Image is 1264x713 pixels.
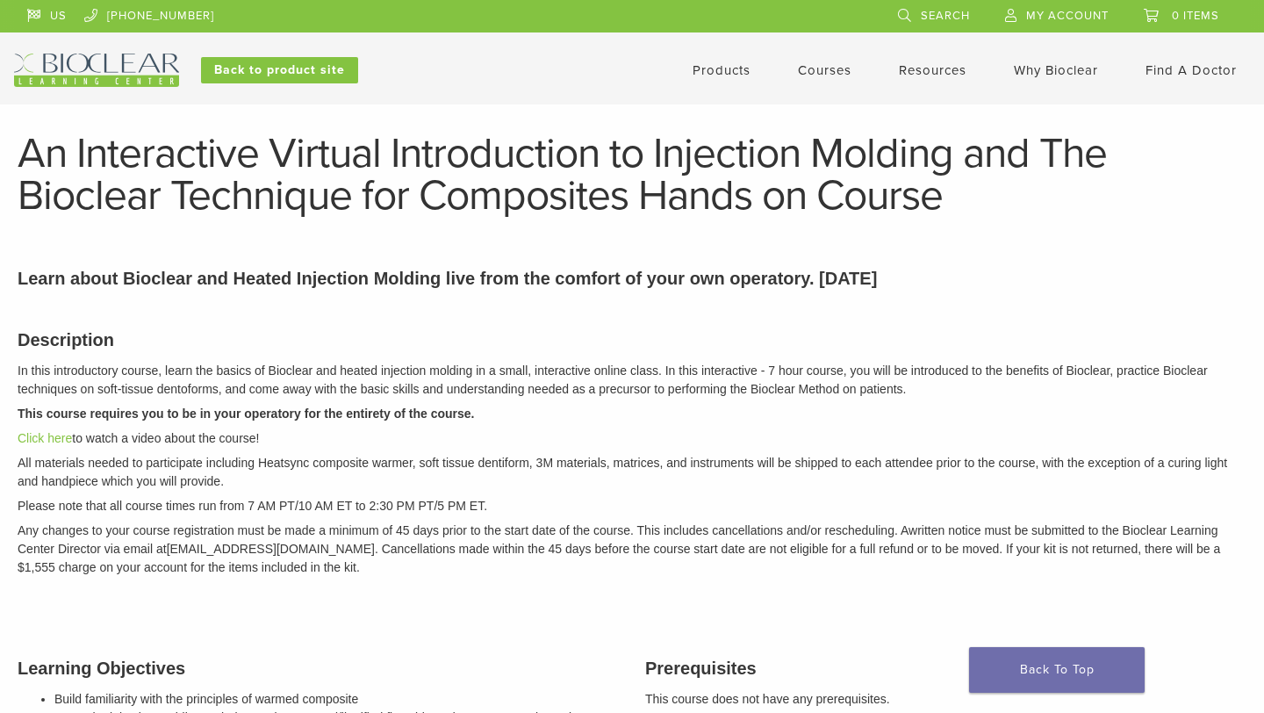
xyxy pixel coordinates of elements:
img: Bioclear [14,54,179,87]
h3: Description [18,327,1246,353]
a: Why Bioclear [1014,62,1098,78]
span: 0 items [1172,9,1219,23]
a: Back To Top [969,647,1145,693]
h3: Prerequisites [645,655,1246,681]
p: to watch a video about the course! [18,429,1246,448]
p: Learn about Bioclear and Heated Injection Molding live from the comfort of your own operatory. [D... [18,265,1246,292]
a: Resources [899,62,966,78]
p: This course does not have any prerequisites. [645,690,1246,709]
a: Products [693,62,750,78]
span: My Account [1026,9,1109,23]
p: All materials needed to participate including Heatsync composite warmer, soft tissue dentiform, 3... [18,454,1246,491]
a: Back to product site [201,57,358,83]
a: Courses [798,62,851,78]
span: Any changes to your course registration must be made a minimum of 45 days prior to the start date... [18,523,908,537]
p: In this introductory course, learn the basics of Bioclear and heated injection molding in a small... [18,362,1246,399]
li: Build familiarity with the principles of warmed composite [54,690,619,709]
h1: An Interactive Virtual Introduction to Injection Molding and The Bioclear Technique for Composite... [18,133,1246,217]
a: Click here [18,431,72,445]
h3: Learning Objectives [18,655,619,681]
strong: This course requires you to be in your operatory for the entirety of the course. [18,407,474,421]
p: Please note that all course times run from 7 AM PT/10 AM ET to 2:30 PM PT/5 PM ET. [18,497,1246,515]
span: Search [921,9,970,23]
em: written notice must be submitted to the Bioclear Learning Center Director via email at [EMAIL_ADD... [18,523,1220,574]
a: Find A Doctor [1145,62,1237,78]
